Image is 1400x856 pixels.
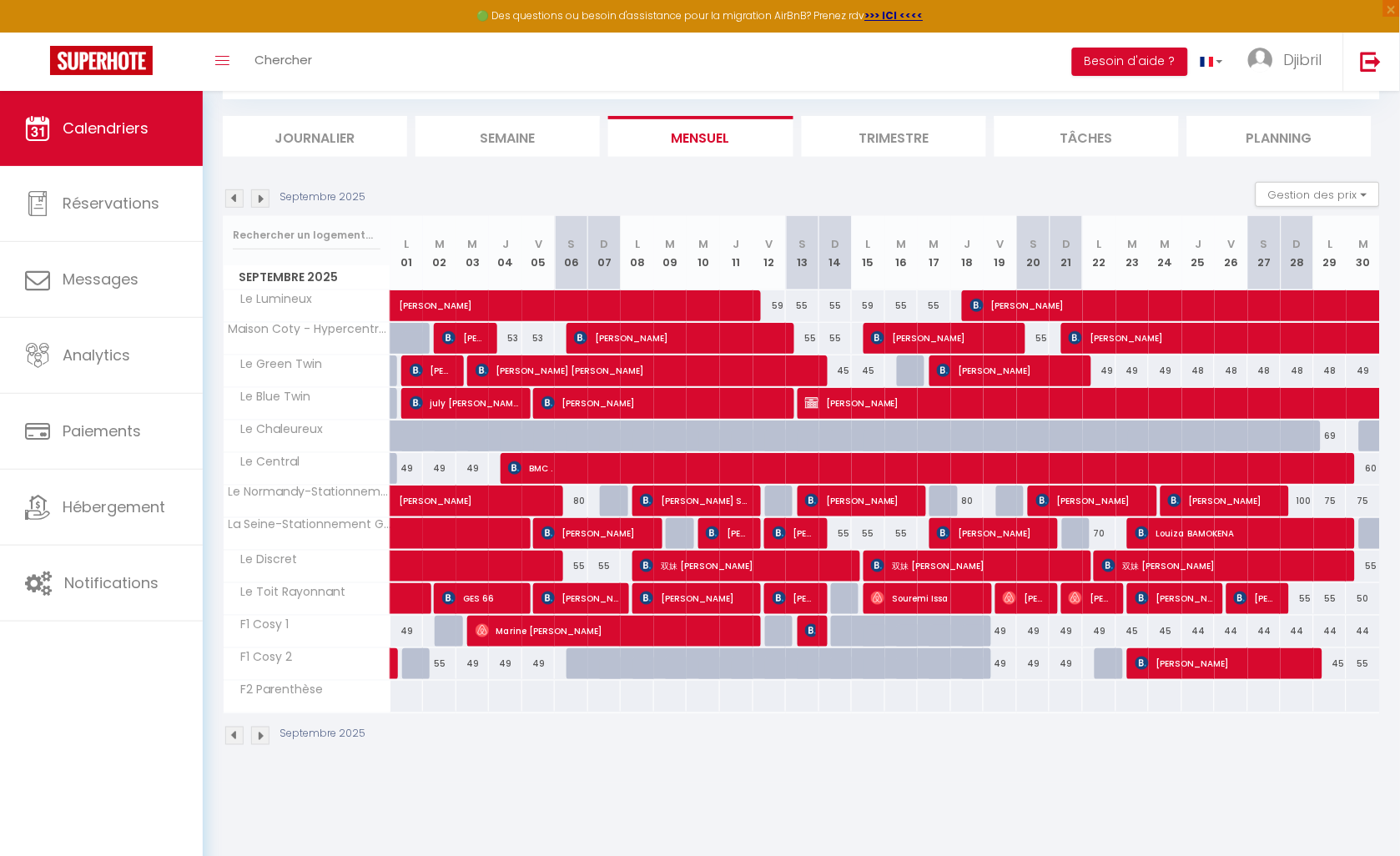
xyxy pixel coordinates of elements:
button: Gestion des prix [1256,182,1380,207]
div: 100 [1281,486,1314,516]
div: 55 [819,518,853,549]
li: Planning [1187,116,1372,157]
span: BMC . [508,452,1353,484]
span: [PERSON_NAME] [706,517,750,549]
div: 45 [852,355,885,386]
div: 44 [1215,616,1248,647]
abbr: V [766,236,773,252]
th: 15 [852,216,885,290]
div: 44 [1182,616,1216,647]
span: [PERSON_NAME] [1036,485,1147,516]
div: 55 [819,323,853,354]
th: 05 [522,216,556,290]
abbr: D [1293,236,1302,252]
span: Le Toit Rayonnant [226,583,350,602]
span: Paiements [63,420,141,441]
span: Djibril [1284,49,1322,70]
li: Mensuel [608,116,793,157]
span: Le Lumineux [226,290,317,309]
div: 55 [819,290,853,321]
span: [PERSON_NAME] [937,355,1081,386]
th: 04 [489,216,522,290]
th: 26 [1215,216,1248,290]
div: 49 [390,616,424,647]
span: [PERSON_NAME] [773,517,817,549]
span: F1 Cosy 1 [226,616,294,634]
span: [PERSON_NAME] [1234,582,1278,614]
abbr: J [1195,236,1201,252]
span: Le Discret [226,551,302,569]
div: 55 [423,648,456,679]
div: 55 [1314,583,1347,614]
abbr: M [666,236,676,252]
div: 48 [1248,355,1282,386]
div: 45 [1149,616,1182,647]
span: [PERSON_NAME] [541,582,619,614]
div: 55 [885,518,919,549]
abbr: D [831,236,839,252]
div: 44 [1347,616,1380,647]
div: 49 [423,453,456,484]
span: july [PERSON_NAME] [410,387,521,419]
th: 30 [1347,216,1380,290]
span: 双妹 [PERSON_NAME] [871,550,1082,582]
span: [PERSON_NAME] [640,582,751,614]
th: 08 [621,216,654,290]
span: La Seine-Stationnement Gratuit-Wifi Fibre-2 TV [226,518,393,531]
span: [PERSON_NAME] [399,476,591,508]
span: [PERSON_NAME] [541,517,652,549]
span: [PERSON_NAME] [871,322,1015,354]
button: Besoin d'aide ? [1072,48,1188,76]
span: [PERSON_NAME] [399,281,821,313]
img: ... [1248,48,1273,73]
th: 09 [654,216,687,290]
span: Le Green Twin [226,355,327,374]
th: 07 [588,216,622,290]
div: 59 [852,290,885,321]
div: 49 [984,648,1017,679]
div: 49 [1083,616,1116,647]
th: 14 [819,216,853,290]
span: [PERSON_NAME] [773,582,817,614]
abbr: S [798,236,806,252]
div: 48 [1215,355,1248,386]
abbr: M [896,236,906,252]
span: [PERSON_NAME] [1069,582,1113,614]
a: >>> ICI <<<< [865,8,924,23]
div: 49 [1149,355,1182,386]
div: 75 [1314,486,1347,516]
abbr: J [964,236,971,252]
span: Chercher [254,51,312,68]
div: 49 [489,648,522,679]
div: 53 [522,323,556,354]
th: 19 [984,216,1017,290]
div: 49 [522,648,556,679]
div: 44 [1248,616,1282,647]
div: 49 [1017,648,1050,679]
div: 49 [1050,648,1083,679]
a: ... Djibril [1236,33,1343,91]
div: 49 [1017,616,1050,647]
div: 50 [1347,583,1380,614]
div: 80 [951,486,985,516]
span: [PERSON_NAME] [442,322,486,354]
abbr: D [1062,236,1070,252]
span: Septembre 2025 [224,265,390,290]
span: Hébergement [63,496,165,517]
div: 45 [819,355,853,386]
div: 49 [984,616,1017,647]
div: 53 [489,323,522,354]
th: 22 [1083,216,1116,290]
p: Septembre 2025 [279,189,365,205]
th: 20 [1017,216,1050,290]
div: 55 [885,290,919,321]
abbr: D [601,236,609,252]
abbr: J [502,236,509,252]
abbr: M [1161,236,1171,252]
abbr: M [435,236,445,252]
span: Le Blue Twin [226,388,315,406]
abbr: V [997,236,1005,252]
abbr: S [1030,236,1037,252]
span: [PERSON_NAME] [1003,582,1047,614]
abbr: M [467,236,477,252]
